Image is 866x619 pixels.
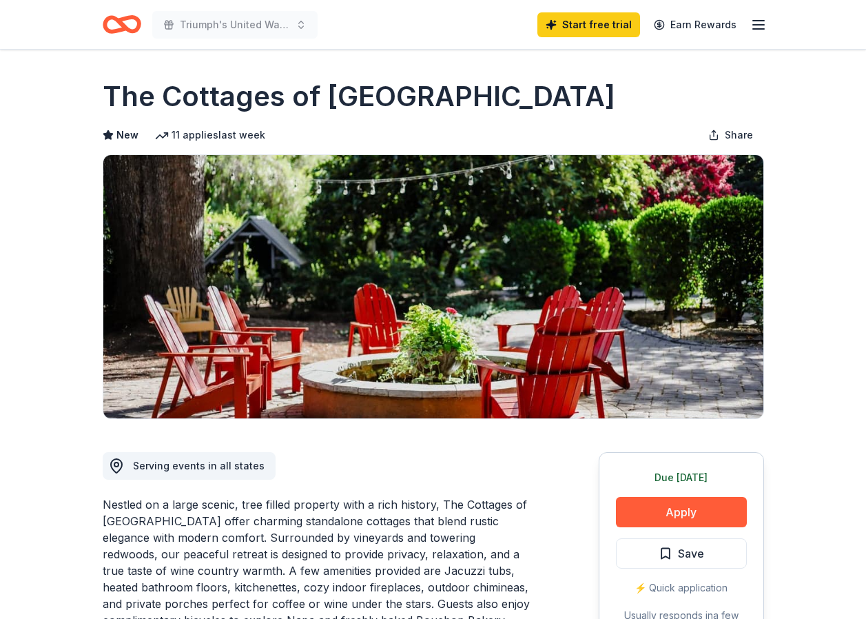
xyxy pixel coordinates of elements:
[616,538,747,569] button: Save
[725,127,753,143] span: Share
[537,12,640,37] a: Start free trial
[646,12,745,37] a: Earn Rewards
[155,127,265,143] div: 11 applies last week
[616,469,747,486] div: Due [DATE]
[678,545,704,562] span: Save
[103,8,141,41] a: Home
[616,497,747,527] button: Apply
[180,17,290,33] span: Triumph's United Way Silent Auction
[152,11,318,39] button: Triumph's United Way Silent Auction
[103,77,615,116] h1: The Cottages of [GEOGRAPHIC_DATA]
[616,580,747,596] div: ⚡️ Quick application
[133,460,265,471] span: Serving events in all states
[116,127,138,143] span: New
[103,155,763,418] img: Image for The Cottages of Napa Valley
[697,121,764,149] button: Share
